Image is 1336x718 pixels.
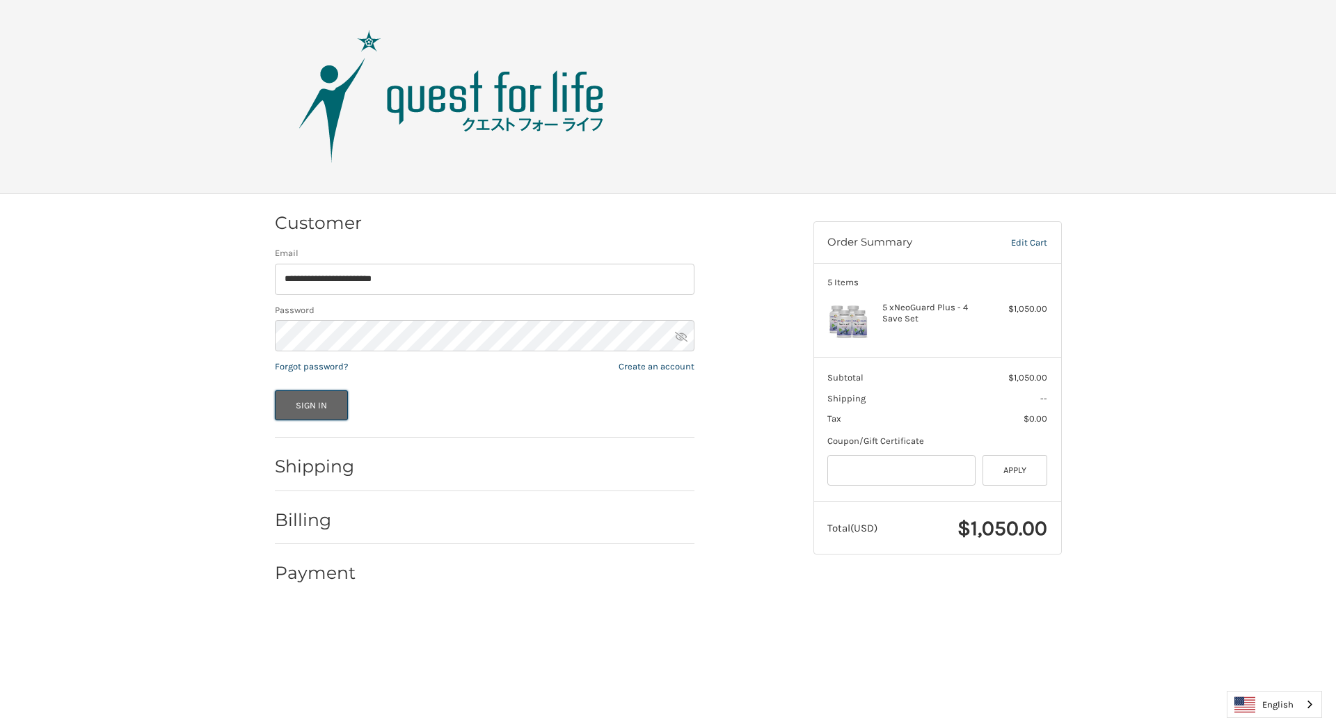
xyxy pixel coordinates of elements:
h3: Order Summary [827,236,982,250]
span: Total (USD) [827,522,877,534]
div: Language [1227,691,1322,718]
img: Quest Group [278,27,626,166]
span: -- [1040,393,1047,404]
a: Edit Cart [982,236,1047,250]
h4: 5 x NeoGuard Plus - 4 Save Set [882,302,989,325]
a: Forgot password? [275,361,348,372]
label: Email [275,246,694,260]
span: Subtotal [827,372,864,383]
aside: Language selected: English [1227,691,1322,718]
span: Shipping [827,393,866,404]
button: Apply [983,455,1048,486]
button: Sign In [275,390,349,420]
span: $0.00 [1024,413,1047,424]
h2: Customer [275,212,362,234]
h2: Billing [275,509,356,531]
input: Gift Certificate or Coupon Code [827,455,976,486]
span: Tax [827,413,841,424]
div: Coupon/Gift Certificate [827,434,1047,448]
a: English [1227,692,1321,717]
h2: Shipping [275,456,356,477]
h2: Payment [275,562,356,584]
a: Create an account [619,361,694,372]
span: $1,050.00 [957,516,1047,541]
span: $1,050.00 [1008,372,1047,383]
div: $1,050.00 [992,302,1047,316]
label: Password [275,303,694,317]
h3: 5 Items [827,277,1047,288]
